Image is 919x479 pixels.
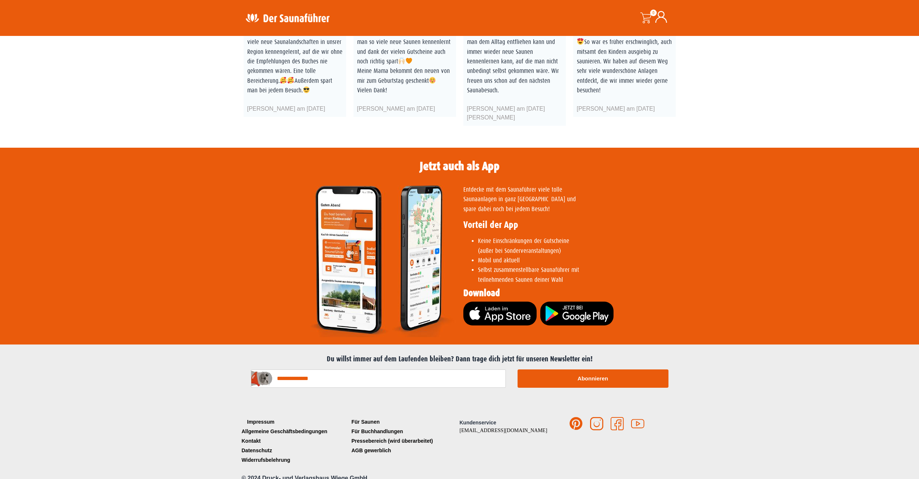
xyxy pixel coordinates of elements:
[303,86,310,93] img: 😎
[467,106,545,121] span: [PERSON_NAME] am [DATE][PERSON_NAME]
[467,28,562,96] p: Ich schätze am Saunaführer sehr, dass man dem Alltag entfliehen kann und immer wieder neue Saunen...
[240,427,350,436] a: Allgemeine Geschäftsbedingungen
[247,28,342,96] p: Durch den Saunaführer haben wir schon viele neue Saunalandschaften in unsrer Region kennengelernt...
[478,257,520,264] span: Mobil und aktuell
[420,161,500,172] h1: Jetzt auch als App
[460,420,496,425] span: Kundenservice
[478,265,672,285] li: teilnehmenden Saunen deiner Wahl
[577,38,584,45] img: 😍
[350,436,460,446] a: Pressebereich (wird überarbeitet)
[406,58,412,64] img: 🧡
[357,106,435,112] span: [PERSON_NAME] am [DATE]
[463,302,537,325] img: ios-app-store-badge
[518,369,668,388] button: Abonnieren
[577,106,655,112] span: [PERSON_NAME] am [DATE]
[540,302,614,325] img: google-play-badge
[247,106,325,112] span: [PERSON_NAME] am [DATE]
[463,196,576,203] span: Saunaanlagen in ganz [GEOGRAPHIC_DATA] und
[463,186,562,193] span: Entdecke mit dem Saunaführer viele tolle
[350,446,460,455] a: AGB gewerblich
[478,266,579,273] span: Selbst zusammenstellbare Saunaführer mit
[577,28,672,96] p: Bin seit vielen Jahren schon großer Fan. So war es früher erschwinglich, auch mitsamt den Kindern...
[463,288,672,298] h2: Download
[460,428,548,433] a: [EMAIL_ADDRESS][DOMAIN_NAME]
[350,427,460,436] a: Für Buchhandlungen
[350,417,460,455] nav: Menü
[240,455,350,465] a: Widerrufsbelehrung
[429,77,436,84] img: ☺️
[280,77,287,84] img: 🥰
[463,206,550,213] span: spare dabei noch bei jedem Besuch!
[240,417,350,427] a: Impressum
[650,10,657,16] span: 0
[399,58,405,64] img: 🙌🏼
[288,77,294,84] img: 🥰
[240,417,350,465] nav: Menü
[240,446,350,455] a: Datenschutz
[478,237,569,254] span: Keine Einschränkungen der Gutscheine (außer bei Sonderveranstaltungen)
[244,355,676,364] h2: Du willst immer auf dem Laufenden bleiben? Dann trage dich jetzt für unseren Newsletter ein!
[240,436,350,446] a: Kontakt
[357,28,452,96] p: Der Saunaführer ist einfach super, weil man so viele neue Saunen kennenlernt und dank der vielen ...
[463,220,518,230] span: Vorteil der App
[350,417,460,427] a: Für Saunen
